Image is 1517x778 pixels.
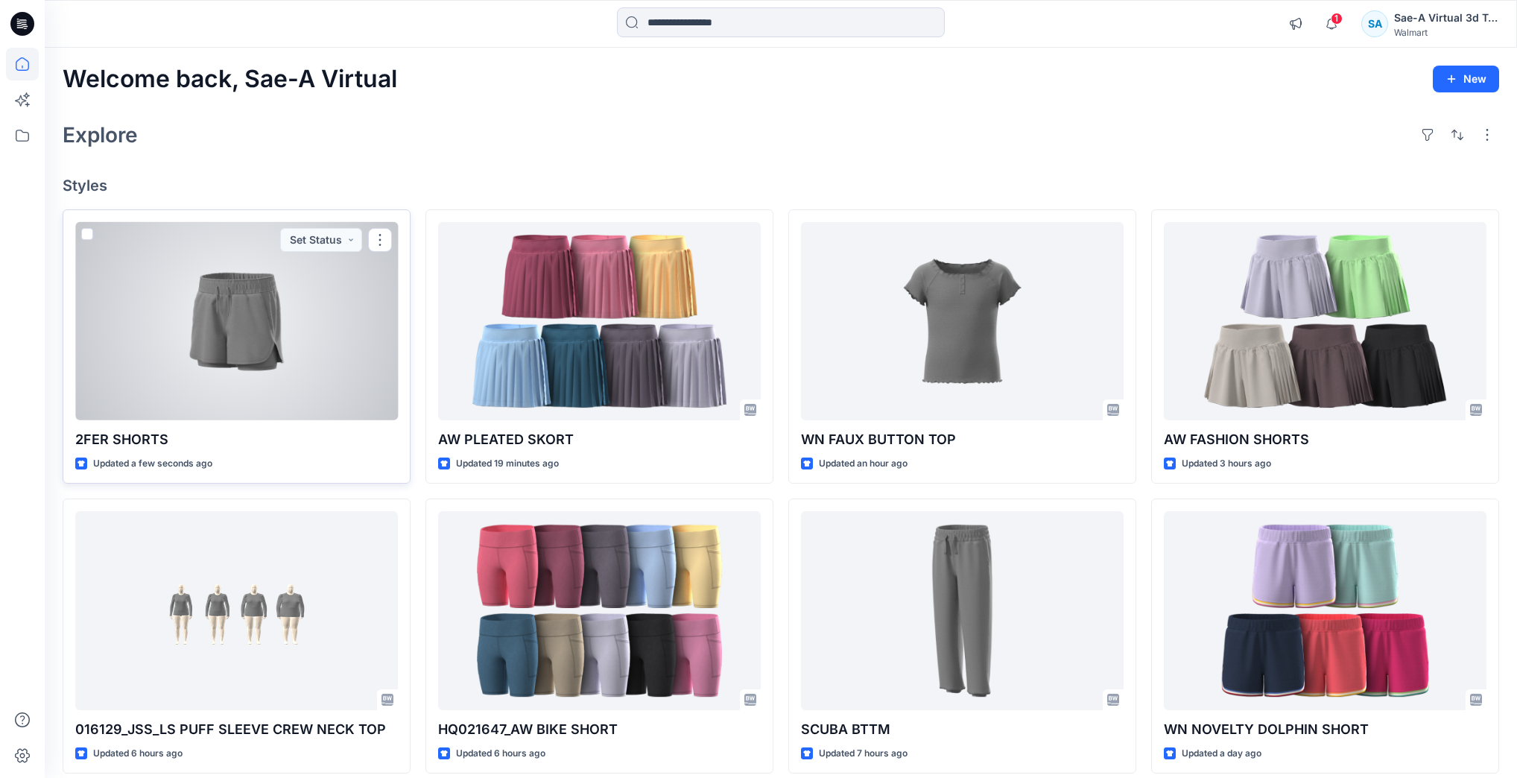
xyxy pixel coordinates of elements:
[801,429,1124,450] p: WN FAUX BUTTON TOP
[93,456,212,472] p: Updated a few seconds ago
[456,746,545,762] p: Updated 6 hours ago
[1164,429,1486,450] p: AW FASHION SHORTS
[438,719,761,740] p: HQ021647_AW BIKE SHORT
[1331,13,1343,25] span: 1
[456,456,559,472] p: Updated 19 minutes ago
[1164,719,1486,740] p: WN NOVELTY DOLPHIN SHORT
[63,66,397,93] h2: Welcome back, Sae-A Virtual
[1182,456,1271,472] p: Updated 3 hours ago
[438,511,761,709] a: HQ021647_AW BIKE SHORT
[75,511,398,709] a: 016129_JSS_LS PUFF SLEEVE CREW NECK TOP
[819,456,908,472] p: Updated an hour ago
[75,719,398,740] p: 016129_JSS_LS PUFF SLEEVE CREW NECK TOP
[1394,9,1498,27] div: Sae-A Virtual 3d Team
[1433,66,1499,92] button: New
[63,123,138,147] h2: Explore
[75,222,398,420] a: 2FER SHORTS
[438,429,761,450] p: AW PLEATED SKORT
[801,719,1124,740] p: SCUBA BTTM
[1394,27,1498,38] div: Walmart
[1164,511,1486,709] a: WN NOVELTY DOLPHIN SHORT
[1164,222,1486,420] a: AW FASHION SHORTS
[819,746,908,762] p: Updated 7 hours ago
[1182,746,1261,762] p: Updated a day ago
[438,222,761,420] a: AW PLEATED SKORT
[801,511,1124,709] a: SCUBA BTTM
[1361,10,1388,37] div: SA
[63,177,1499,194] h4: Styles
[801,222,1124,420] a: WN FAUX BUTTON TOP
[75,429,398,450] p: 2FER SHORTS
[93,746,183,762] p: Updated 6 hours ago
